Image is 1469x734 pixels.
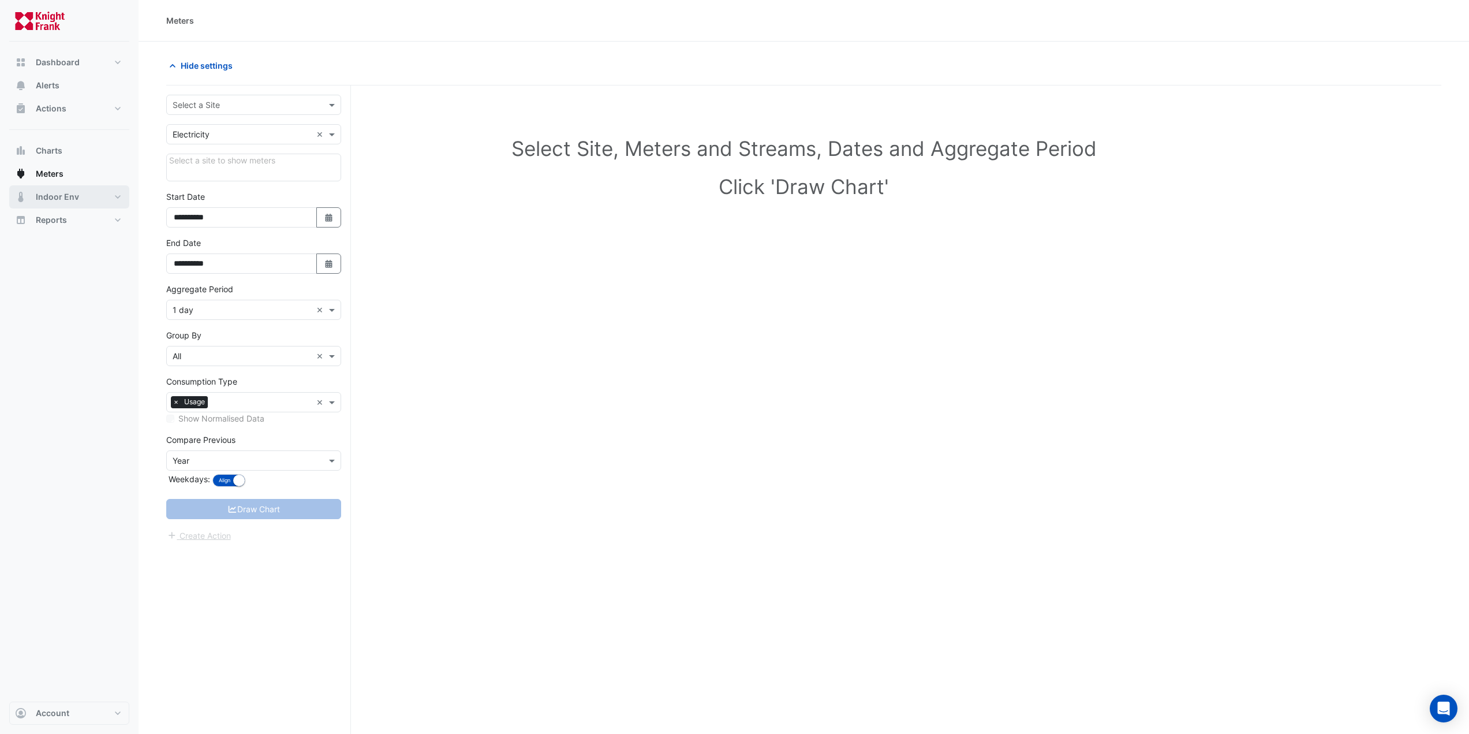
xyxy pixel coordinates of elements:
span: Actions [36,103,66,114]
label: Consumption Type [166,375,237,388]
fa-icon: Select Date [324,213,334,222]
app-icon: Actions [15,103,27,114]
button: Dashboard [9,51,129,74]
div: Open Intercom Messenger [1430,695,1457,722]
label: Show Normalised Data [178,412,264,424]
span: Indoor Env [36,191,79,203]
div: Meters [166,14,194,27]
label: End Date [166,237,201,249]
fa-icon: Select Date [324,259,334,269]
label: Weekdays: [166,473,210,485]
app-icon: Charts [15,145,27,157]
span: Meters [36,168,63,180]
label: Aggregate Period [166,283,233,295]
app-icon: Alerts [15,80,27,91]
span: × [171,396,181,408]
span: Clear [316,304,326,316]
img: Company Logo [14,9,66,32]
button: Account [9,702,129,725]
button: Hide settings [166,55,240,76]
div: Select meters or streams to enable normalisation [166,412,341,424]
button: Meters [9,162,129,185]
span: Clear [316,128,326,140]
span: Clear [316,396,326,408]
span: Dashboard [36,57,80,68]
label: Compare Previous [166,434,236,446]
label: Start Date [166,191,205,203]
button: Actions [9,97,129,120]
h1: Select Site, Meters and Streams, Dates and Aggregate Period [185,136,1423,161]
span: Charts [36,145,62,157]
div: Click Update or Cancel in Details panel [166,154,341,181]
span: Hide settings [181,59,233,72]
button: Alerts [9,74,129,97]
app-icon: Dashboard [15,57,27,68]
button: Indoor Env [9,185,129,208]
app-escalated-ticket-create-button: Please correct errors first [166,530,231,539]
span: Reports [36,214,67,226]
span: Account [36,707,69,719]
app-icon: Reports [15,214,27,226]
app-icon: Meters [15,168,27,180]
app-icon: Indoor Env [15,191,27,203]
h1: Click 'Draw Chart' [185,174,1423,199]
span: Usage [181,396,208,408]
button: Reports [9,208,129,232]
span: Alerts [36,80,59,91]
button: Charts [9,139,129,162]
span: Clear [316,350,326,362]
label: Group By [166,329,201,341]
